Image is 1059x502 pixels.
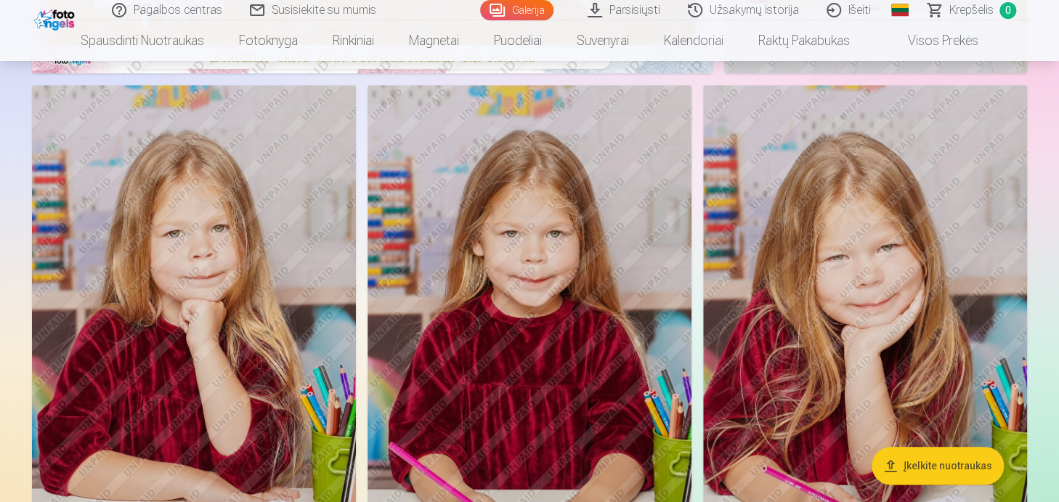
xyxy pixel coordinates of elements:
[476,20,559,61] a: Puodeliai
[872,447,1004,485] button: Įkelkite nuotraukas
[741,20,867,61] a: Raktų pakabukas
[867,20,996,61] a: Visos prekės
[34,6,78,31] img: /fa2
[999,2,1016,19] span: 0
[949,1,994,19] span: Krepšelis
[63,20,222,61] a: Spausdinti nuotraukas
[646,20,741,61] a: Kalendoriai
[315,20,391,61] a: Rinkiniai
[559,20,646,61] a: Suvenyrai
[222,20,315,61] a: Fotoknyga
[391,20,476,61] a: Magnetai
